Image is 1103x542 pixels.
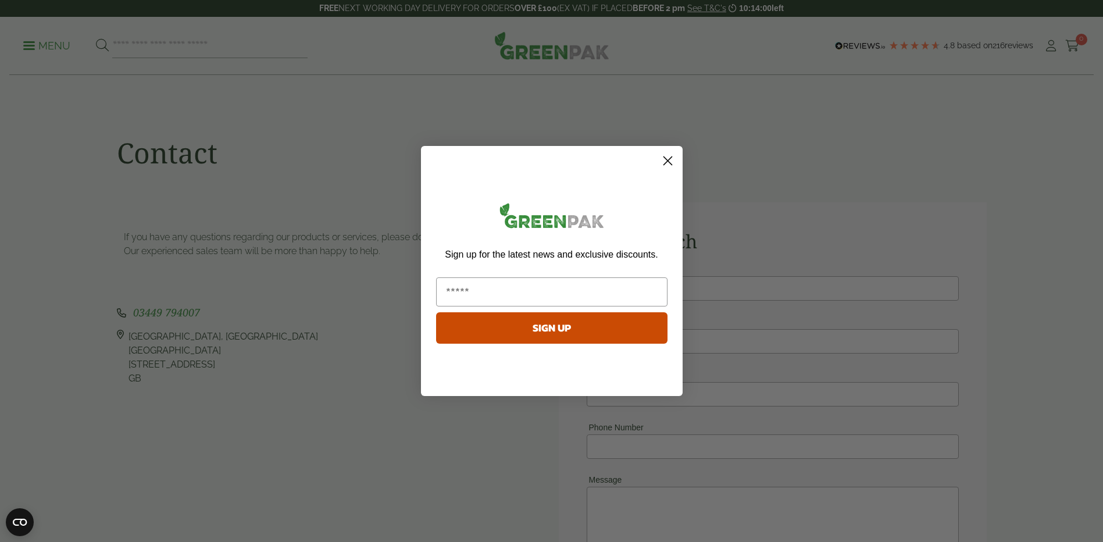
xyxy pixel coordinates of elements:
input: Email [436,277,667,306]
button: Close dialog [658,151,678,171]
img: greenpak_logo [436,198,667,237]
button: SIGN UP [436,312,667,344]
span: Sign up for the latest news and exclusive discounts. [445,249,658,259]
button: Open CMP widget [6,508,34,536]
